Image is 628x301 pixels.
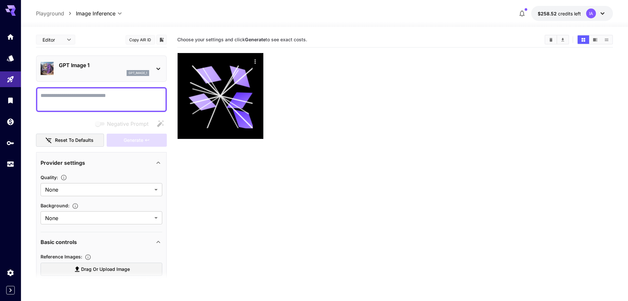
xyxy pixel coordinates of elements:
div: Clear ImagesDownload All [545,35,569,45]
span: None [45,214,152,222]
div: Playground [7,75,14,84]
span: None [45,186,152,194]
button: Show images in grid view [578,35,589,44]
div: Usage [7,160,14,168]
div: Models [7,54,14,62]
p: Basic controls [41,238,77,246]
span: Reference Images : [41,254,82,259]
span: Image Inference [76,9,115,17]
b: Generate [245,37,266,42]
div: Settings [7,269,14,277]
button: Clear Images [545,35,557,44]
div: IA [586,9,596,18]
span: Drag or upload image [81,265,130,273]
button: Expand sidebar [6,286,15,294]
button: Show images in video view [589,35,601,44]
span: Choose your settings and click to see exact costs. [177,37,307,42]
span: Negative prompts are not compatible with the selected model. [94,120,154,128]
div: Wallet [7,118,14,126]
button: Show images in list view [601,35,612,44]
div: Provider settings [41,155,162,171]
div: Actions [250,56,260,66]
button: Reset to defaults [36,134,104,147]
span: $258.52 [538,11,558,16]
p: Provider settings [41,159,85,167]
div: $258.51786 [538,10,581,17]
button: Download All [557,35,568,44]
span: credits left [558,11,581,16]
div: GPT Image 1gpt_image_1 [41,59,162,79]
p: gpt_image_1 [129,71,147,75]
button: Add to library [159,36,165,44]
p: GPT Image 1 [59,61,149,69]
div: Show images in grid viewShow images in video viewShow images in list view [577,35,613,45]
a: Playground [36,9,64,17]
span: Background : [41,203,69,208]
label: Drag or upload image [41,263,162,276]
span: Editor [43,36,63,43]
div: Basic controls [41,234,162,250]
nav: breadcrumb [36,9,76,17]
button: Copy AIR ID [126,35,155,45]
span: Negative Prompt [107,120,148,128]
button: Upload a reference image to guide the result. This is needed for Image-to-Image or Inpainting. Su... [82,254,94,260]
div: API Keys [7,139,14,147]
div: Home [7,33,14,41]
div: Library [7,96,14,104]
span: Quality : [41,175,58,180]
button: $258.51786IA [531,6,613,21]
